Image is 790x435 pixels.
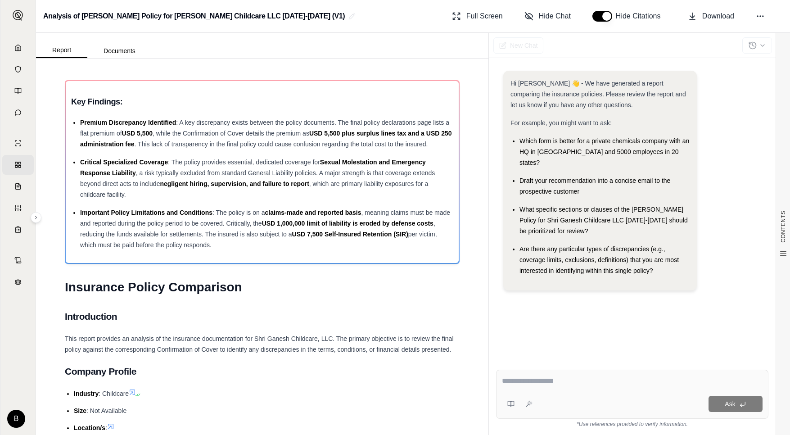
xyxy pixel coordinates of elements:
[519,137,689,166] span: Which form is better for a private chemicals company with an HQ in [GEOGRAPHIC_DATA] and 5000 emp...
[99,390,129,397] span: : Childcare
[725,400,735,408] span: Ask
[2,59,34,79] a: Documents Vault
[122,130,153,137] span: USD 5,500
[539,11,571,22] span: Hide Chat
[43,8,345,24] h2: Analysis of [PERSON_NAME] Policy for [PERSON_NAME] Childcare LLC [DATE]-[DATE] (V1)
[212,209,265,216] span: : The policy is on a
[2,220,34,240] a: Coverage Table
[80,130,452,148] span: USD 5,500 plus surplus lines tax and a USD 250 administration fee
[519,206,688,235] span: What specific sections or clauses of the [PERSON_NAME] Policy for Shri Ganesh Childcare LLC [DATE...
[80,209,212,216] span: Important Policy Limitations and Conditions
[521,7,574,25] button: Hide Chat
[74,424,105,431] span: Location/s
[2,103,34,122] a: Chat
[80,169,435,187] span: , a risk typically excluded from standard General Liability policies. A major strength is that co...
[2,133,34,153] a: Single Policy
[262,220,433,227] span: USD 1,000,000 limit of liability is eroded by defense costs
[702,11,734,22] span: Download
[709,396,763,412] button: Ask
[292,231,408,238] span: USD 7,500 Self-Insured Retention (SIR)
[2,177,34,196] a: Claim Coverage
[7,410,25,428] div: B
[519,177,670,195] span: Draft your recommendation into a concise email to the prospective customer
[65,362,460,381] h2: Company Profile
[2,155,34,175] a: Policy Comparisons
[2,250,34,270] a: Contract Analysis
[684,7,738,25] button: Download
[168,159,320,166] span: : The policy provides essential, dedicated coverage for
[9,6,27,24] button: Expand sidebar
[510,119,612,127] span: For example, you might want to ask:
[153,130,309,137] span: , while the Confirmation of Cover details the premium as
[80,159,168,166] span: Critical Specialized Coverage
[780,211,787,243] span: CONTENTS
[160,180,309,187] span: negligent hiring, supervision, and failure to report
[496,419,768,428] div: *Use references provided to verify information.
[2,272,34,292] a: Legal Search Engine
[80,119,176,126] span: Premium Discrepancy Identified
[65,275,460,300] h1: Insurance Policy Comparison
[265,209,361,216] span: claims-made and reported basis
[448,7,506,25] button: Full Screen
[2,38,34,58] a: Home
[74,407,86,414] span: Size
[71,94,453,110] h3: Key Findings:
[466,11,503,22] span: Full Screen
[80,119,449,137] span: : A key discrepancy exists between the policy documents. The final policy declarations page lists...
[80,159,426,177] span: Sexual Molestation and Emergency Response Liability
[510,80,686,109] span: Hi [PERSON_NAME] 👋 - We have generated a report comparing the insurance policies. Please review t...
[86,407,126,414] span: : Not Available
[74,390,99,397] span: Industry
[87,44,152,58] button: Documents
[519,245,679,274] span: Are there any particular types of discrepancies (e.g., coverage limits, exclusions, definitions) ...
[135,140,428,148] span: . This lack of transparency in the final policy could cause confusion regarding the total cost to...
[13,10,23,21] img: Expand sidebar
[616,11,666,22] span: Hide Citations
[105,424,107,431] span: :
[2,198,34,218] a: Custom Report
[65,307,460,326] h2: Introduction
[36,43,87,58] button: Report
[31,212,41,223] button: Expand sidebar
[2,81,34,101] a: Prompt Library
[65,335,454,353] span: This report provides an analysis of the insurance documentation for Shri Ganesh Childcare, LLC. T...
